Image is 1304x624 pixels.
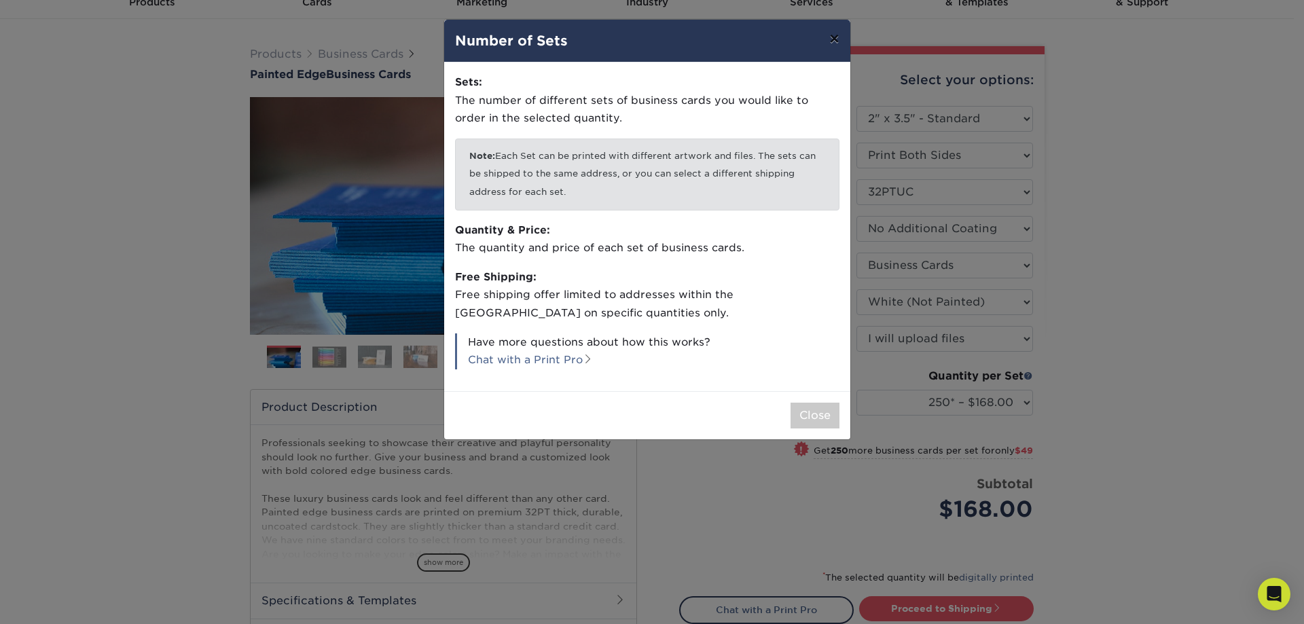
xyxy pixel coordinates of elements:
[469,151,495,161] b: Note:
[455,75,482,88] strong: Sets:
[455,268,839,323] p: Free shipping offer limited to addresses within the [GEOGRAPHIC_DATA] on specific quantities only.
[455,139,839,210] p: Each Set can be printed with different artwork and files. The sets can be shipped to the same add...
[468,353,593,366] a: Chat with a Print Pro
[818,20,850,58] button: ×
[455,31,839,51] h4: Number of Sets
[455,223,550,236] strong: Quantity & Price:
[455,221,839,257] p: The quantity and price of each set of business cards.
[791,403,839,428] button: Close
[1258,578,1290,610] div: Open Intercom Messenger
[455,73,839,128] p: The number of different sets of business cards you would like to order in the selected quantity.
[455,270,537,283] strong: Free Shipping:
[455,333,839,369] p: Have more questions about how this works?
